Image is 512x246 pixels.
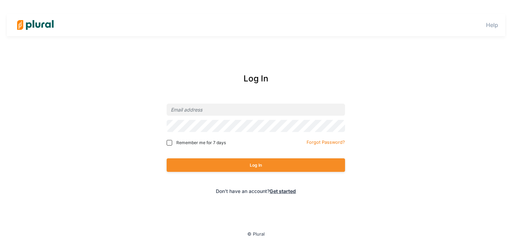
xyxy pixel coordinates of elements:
small: © Plural [247,231,265,237]
img: Logo for Plural [11,13,60,37]
div: Log In [137,72,375,85]
input: Remember me for 7 days [167,140,172,146]
a: Get started [270,188,296,194]
a: Help [486,21,498,28]
button: Log In [167,158,345,172]
input: Email address [167,104,345,116]
a: Forgot Password? [307,138,345,145]
div: Don't have an account? [137,187,375,195]
small: Forgot Password? [307,140,345,145]
span: Remember me for 7 days [176,140,226,146]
